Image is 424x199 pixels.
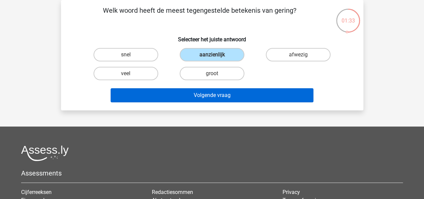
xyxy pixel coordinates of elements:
label: aanzienlijk [180,48,244,61]
a: Redactiesommen [152,189,193,195]
h6: Selecteer het juiste antwoord [72,31,353,43]
div: 01:33 [336,8,361,25]
a: Cijferreeksen [21,189,52,195]
button: Volgende vraag [111,88,313,102]
label: snel [94,48,158,61]
h5: Assessments [21,169,403,177]
label: afwezig [266,48,330,61]
label: groot [180,67,244,80]
p: Welk woord heeft de meest tegengestelde betekenis van gering? [72,5,327,26]
a: Privacy [282,189,300,195]
label: veel [94,67,158,80]
img: Assessly logo [21,145,69,161]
